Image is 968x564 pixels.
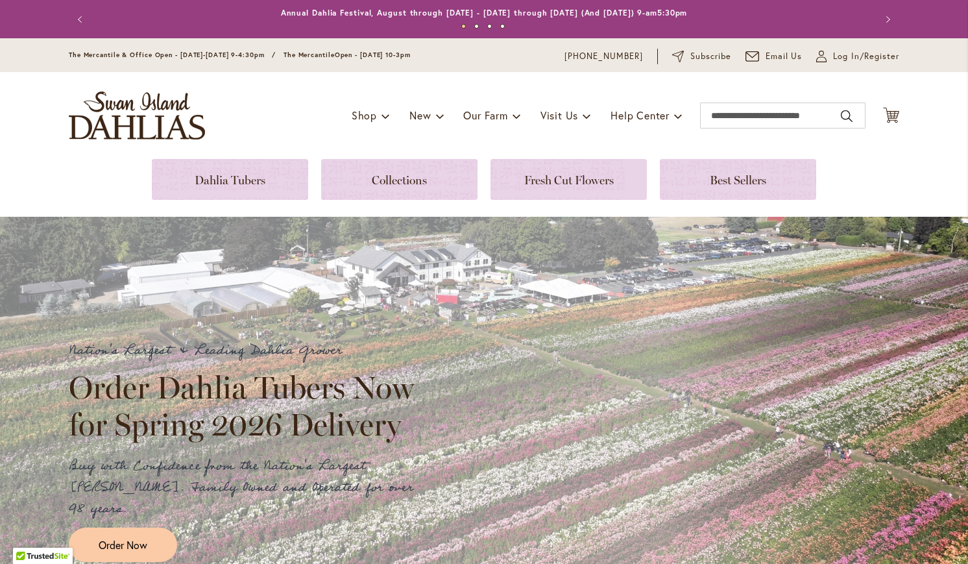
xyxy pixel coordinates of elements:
span: Visit Us [540,108,578,122]
span: New [409,108,431,122]
a: Log In/Register [816,50,899,63]
a: Annual Dahlia Festival, August through [DATE] - [DATE] through [DATE] (And [DATE]) 9-am5:30pm [281,8,688,18]
a: [PHONE_NUMBER] [564,50,643,63]
span: Order Now [99,537,147,552]
button: Next [873,6,899,32]
span: The Mercantile & Office Open - [DATE]-[DATE] 9-4:30pm / The Mercantile [69,51,335,59]
span: Help Center [611,108,670,122]
button: 1 of 4 [461,24,466,29]
button: 2 of 4 [474,24,479,29]
span: Open - [DATE] 10-3pm [335,51,411,59]
button: 4 of 4 [500,24,505,29]
a: store logo [69,92,205,140]
button: Previous [69,6,95,32]
p: Nation's Largest & Leading Dahlia Grower [69,340,426,362]
span: Shop [352,108,377,122]
h2: Order Dahlia Tubers Now for Spring 2026 Delivery [69,369,426,442]
a: Subscribe [672,50,731,63]
button: 3 of 4 [487,24,492,29]
span: Subscribe [690,50,731,63]
a: Email Us [745,50,803,63]
a: Order Now [69,528,177,562]
p: Buy with Confidence from the Nation's Largest [PERSON_NAME]. Family Owned and Operated for over 9... [69,456,426,520]
span: Email Us [766,50,803,63]
span: Our Farm [463,108,507,122]
span: Log In/Register [833,50,899,63]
